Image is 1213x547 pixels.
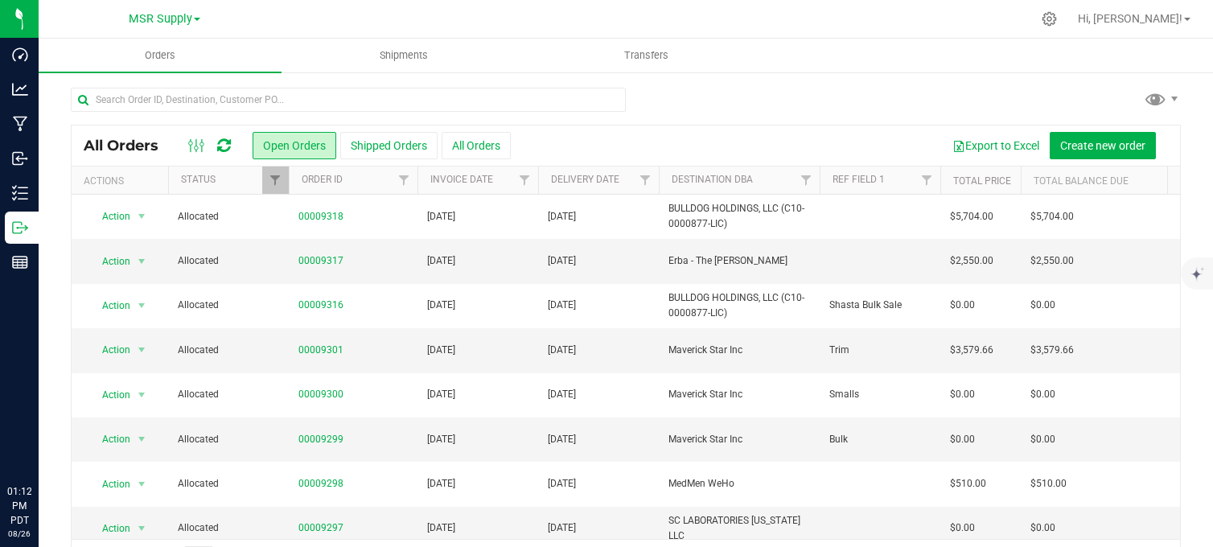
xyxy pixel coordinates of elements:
[548,343,576,358] span: [DATE]
[340,132,438,159] button: Shipped Orders
[391,167,417,194] a: Filter
[12,47,28,63] inline-svg: Dashboard
[442,132,511,159] button: All Orders
[950,253,993,269] span: $2,550.00
[1078,12,1182,25] span: Hi, [PERSON_NAME]!
[950,432,975,447] span: $0.00
[178,298,279,313] span: Allocated
[548,209,576,224] span: [DATE]
[298,253,343,269] a: 00009317
[427,209,455,224] span: [DATE]
[132,384,152,406] span: select
[668,513,810,544] span: SC LABORATORIES [US_STATE] LLC
[1030,253,1074,269] span: $2,550.00
[668,290,810,321] span: BULLDOG HOLDINGS, LLC (C10-0000877-LIC)
[793,167,820,194] a: Filter
[950,476,986,491] span: $510.00
[178,253,279,269] span: Allocated
[84,137,175,154] span: All Orders
[132,250,152,273] span: select
[1050,132,1156,159] button: Create new order
[950,298,975,313] span: $0.00
[829,343,849,358] span: Trim
[1030,520,1055,536] span: $0.00
[302,174,343,185] a: Order ID
[668,253,810,269] span: Erba - The [PERSON_NAME]
[548,432,576,447] span: [DATE]
[298,387,343,402] a: 00009300
[548,387,576,402] span: [DATE]
[950,387,975,402] span: $0.00
[132,339,152,361] span: select
[298,432,343,447] a: 00009299
[427,343,455,358] span: [DATE]
[282,39,524,72] a: Shipments
[132,517,152,540] span: select
[950,520,975,536] span: $0.00
[1030,209,1074,224] span: $5,704.00
[668,387,810,402] span: Maverick Star Inc
[551,174,619,185] a: Delivery Date
[129,12,192,26] span: MSR Supply
[950,209,993,224] span: $5,704.00
[84,175,162,187] div: Actions
[12,254,28,270] inline-svg: Reports
[602,48,690,63] span: Transfers
[668,476,810,491] span: MedMen WeHo
[178,520,279,536] span: Allocated
[512,167,538,194] a: Filter
[88,384,131,406] span: Action
[632,167,659,194] a: Filter
[71,88,626,112] input: Search Order ID, Destination, Customer PO...
[672,174,753,185] a: Destination DBA
[12,220,28,236] inline-svg: Outbound
[668,343,810,358] span: Maverick Star Inc
[427,432,455,447] span: [DATE]
[178,343,279,358] span: Allocated
[39,39,282,72] a: Orders
[262,167,289,194] a: Filter
[88,205,131,228] span: Action
[88,294,131,317] span: Action
[132,428,152,450] span: select
[829,432,848,447] span: Bulk
[829,298,902,313] span: Shasta Bulk Sale
[430,174,493,185] a: Invoice Date
[253,132,336,159] button: Open Orders
[358,48,450,63] span: Shipments
[298,520,343,536] a: 00009297
[16,418,64,467] iframe: Resource center
[942,132,1050,159] button: Export to Excel
[1039,11,1059,27] div: Manage settings
[178,209,279,224] span: Allocated
[298,343,343,358] a: 00009301
[88,428,131,450] span: Action
[7,528,31,540] p: 08/26
[12,185,28,201] inline-svg: Inventory
[132,205,152,228] span: select
[12,116,28,132] inline-svg: Manufacturing
[1030,343,1074,358] span: $3,579.66
[427,298,455,313] span: [DATE]
[181,174,216,185] a: Status
[548,476,576,491] span: [DATE]
[298,298,343,313] a: 00009316
[132,473,152,496] span: select
[1030,298,1055,313] span: $0.00
[548,520,576,536] span: [DATE]
[1030,432,1055,447] span: $0.00
[88,473,131,496] span: Action
[298,209,343,224] a: 00009318
[1060,139,1145,152] span: Create new order
[132,294,152,317] span: select
[668,201,810,232] span: BULLDOG HOLDINGS, LLC (C10-0000877-LIC)
[548,298,576,313] span: [DATE]
[123,48,197,63] span: Orders
[525,39,768,72] a: Transfers
[88,517,131,540] span: Action
[1030,387,1055,402] span: $0.00
[829,387,859,402] span: Smalls
[668,432,810,447] span: Maverick Star Inc
[178,387,279,402] span: Allocated
[953,175,1011,187] a: Total Price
